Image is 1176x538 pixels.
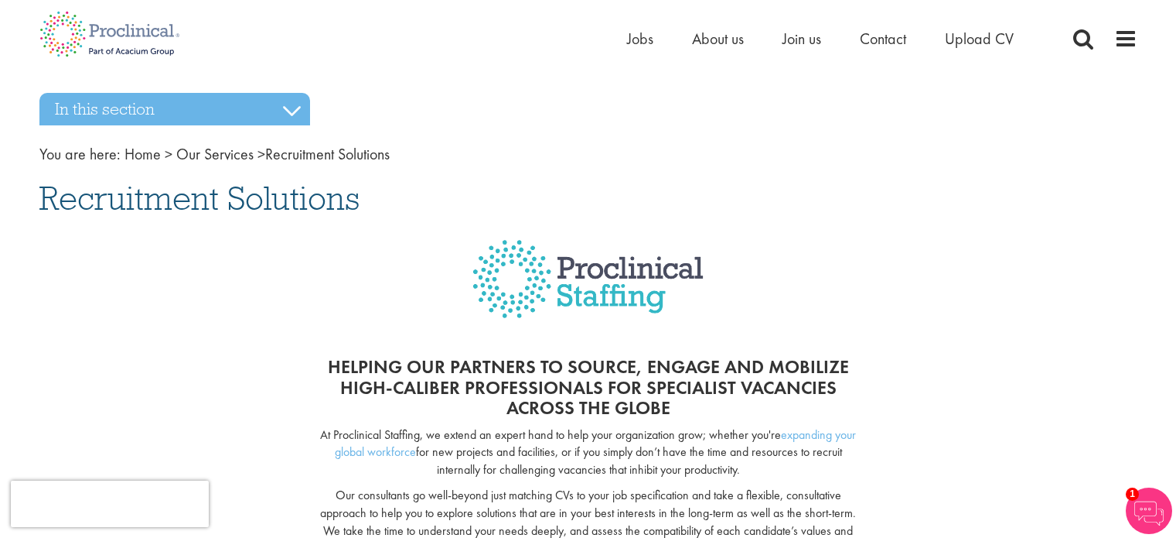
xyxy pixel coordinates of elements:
a: Jobs [627,29,653,49]
img: Proclinical Staffing [472,240,704,341]
span: Recruitment Solutions [124,144,390,164]
img: Chatbot [1126,488,1172,534]
span: You are here: [39,144,121,164]
a: About us [692,29,744,49]
span: > [165,144,172,164]
a: expanding your global workforce [335,427,857,461]
span: > [257,144,265,164]
h3: In this section [39,93,310,125]
span: Recruitment Solutions [39,177,360,219]
p: At Proclinical Staffing, we extend an expert hand to help your organization grow; whether you're ... [319,427,857,480]
a: Contact [860,29,906,49]
a: breadcrumb link to Home [124,144,161,164]
h2: Helping our partners to source, engage and mobilize high-caliber professionals for specialist vac... [319,357,857,418]
iframe: reCAPTCHA [11,481,209,527]
a: Join us [782,29,821,49]
a: breadcrumb link to Our Services [176,144,254,164]
a: Upload CV [945,29,1014,49]
span: 1 [1126,488,1139,501]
